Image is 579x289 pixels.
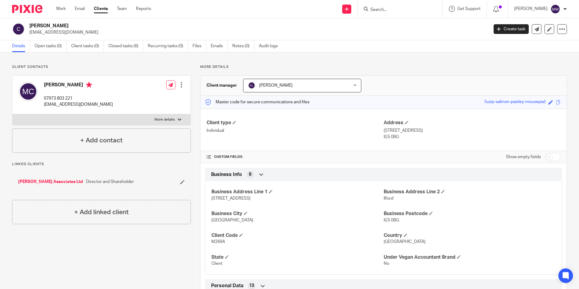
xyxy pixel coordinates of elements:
img: svg%3E [248,82,255,89]
span: Personal Data [211,283,243,289]
div: fuzzy-salmon-paisley-mousepad [485,99,545,106]
a: Work [56,6,66,12]
h4: Under Vegan Accountant Brand [384,254,556,261]
p: More details [154,117,175,122]
p: [PERSON_NAME] [514,6,548,12]
a: Open tasks (0) [35,40,67,52]
span: Client [211,261,223,266]
span: [STREET_ADDRESS] [211,196,250,201]
span: [GEOGRAPHIC_DATA] [384,240,425,244]
p: [EMAIL_ADDRESS][DOMAIN_NAME] [29,29,485,35]
a: Create task [494,24,529,34]
p: Linked clients [12,162,191,167]
span: 8 [249,171,251,178]
a: Recurring tasks (0) [148,40,188,52]
h4: Business City [211,211,383,217]
h4: + Add contact [80,136,123,145]
span: IG5 0BG [384,218,399,222]
h4: Business Address Line 2 [384,189,556,195]
img: Pixie [12,5,42,13]
p: 07973 803 221 [44,95,113,101]
h4: Address [384,120,561,126]
h4: + Add linked client [74,208,129,217]
span: Ilford [384,196,393,201]
p: Client contacts [12,65,191,69]
a: Email [75,6,85,12]
a: Client tasks (0) [71,40,104,52]
span: Director and Shareholder [86,179,134,185]
h4: CUSTOM FIELDS [207,154,383,159]
a: Closed tasks (6) [108,40,143,52]
a: [PERSON_NAME] Associates Ltd [18,179,83,185]
a: Team [117,6,127,12]
input: Search [370,7,424,13]
span: Get Support [457,7,481,11]
h4: Client type [207,120,383,126]
a: Details [12,40,30,52]
a: Files [193,40,206,52]
span: [PERSON_NAME] [259,83,293,88]
a: Reports [136,6,151,12]
h3: Client manager [207,82,237,88]
a: Audit logs [259,40,282,52]
h4: Business Postcode [384,211,556,217]
p: [EMAIL_ADDRESS][DOMAIN_NAME] [44,101,113,108]
a: Emails [211,40,228,52]
p: More details [200,65,567,69]
i: Primary [86,82,92,88]
h4: Country [384,232,556,239]
span: No [384,261,389,266]
p: Individual [207,128,383,134]
label: Show empty fields [506,154,541,160]
img: svg%3E [18,82,38,101]
img: svg%3E [12,23,25,35]
h2: [PERSON_NAME] [29,23,393,29]
span: M269A [211,240,225,244]
a: Clients [94,6,108,12]
span: Business Info [211,171,242,178]
img: svg%3E [551,4,560,14]
h4: Client Code [211,232,383,239]
span: [GEOGRAPHIC_DATA] [211,218,253,222]
p: IG5 0BG [384,134,561,140]
h4: State [211,254,383,261]
a: Notes (0) [232,40,254,52]
span: 13 [249,283,254,289]
p: Master code for secure communications and files [205,99,309,105]
h4: [PERSON_NAME] [44,82,113,89]
h4: Business Address Line 1 [211,189,383,195]
p: [STREET_ADDRESS] [384,128,561,134]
